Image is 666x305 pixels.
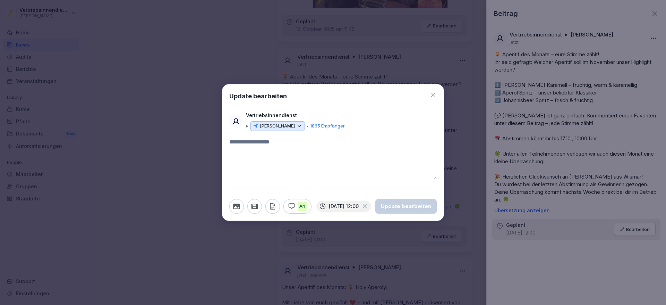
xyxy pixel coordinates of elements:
[283,199,311,214] button: An
[375,199,437,214] button: Update bearbeiten
[260,123,295,130] p: [PERSON_NAME]
[246,112,297,119] p: Vertriebsinnendienst
[310,123,345,130] p: 1865 Empfänger
[329,204,359,209] p: [DATE] 12:00
[298,202,307,211] p: An
[381,203,431,210] div: Update bearbeiten
[229,91,287,101] h1: Update bearbeiten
